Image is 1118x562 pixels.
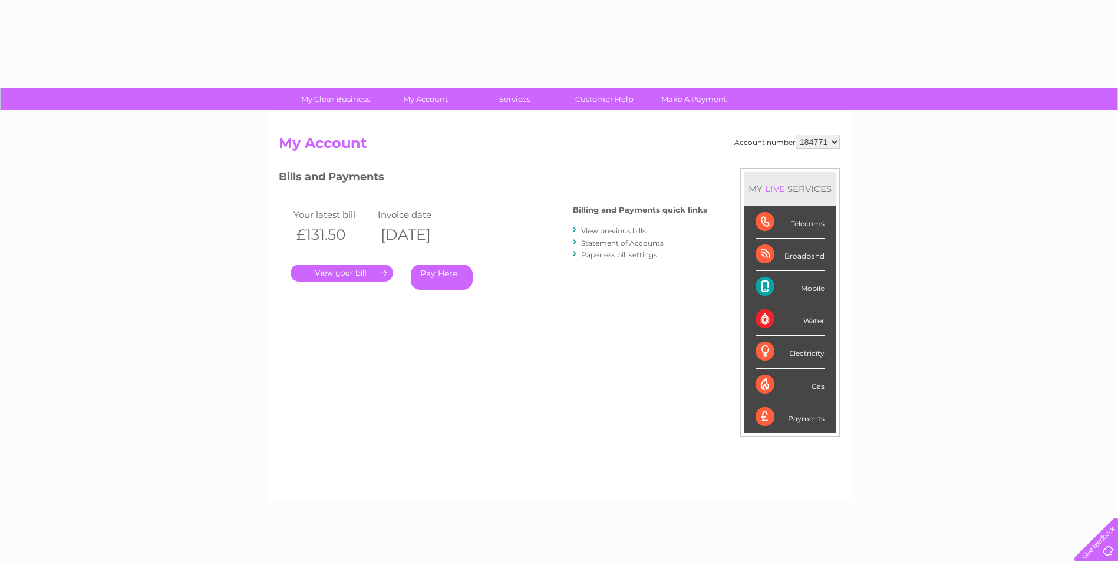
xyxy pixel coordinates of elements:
[291,223,375,247] th: £131.50
[763,183,787,194] div: LIVE
[581,239,664,247] a: Statement of Accounts
[744,172,836,206] div: MY SERVICES
[466,88,563,110] a: Services
[581,226,646,235] a: View previous bills
[377,88,474,110] a: My Account
[756,239,825,271] div: Broadband
[291,265,393,282] a: .
[279,135,840,157] h2: My Account
[375,207,460,223] td: Invoice date
[556,88,653,110] a: Customer Help
[411,265,473,290] a: Pay Here
[279,168,707,189] h3: Bills and Payments
[756,271,825,303] div: Mobile
[756,303,825,336] div: Water
[287,88,384,110] a: My Clear Business
[645,88,743,110] a: Make A Payment
[756,206,825,239] div: Telecoms
[756,401,825,433] div: Payments
[756,369,825,401] div: Gas
[291,207,375,223] td: Your latest bill
[573,206,707,214] h4: Billing and Payments quick links
[734,135,840,149] div: Account number
[756,336,825,368] div: Electricity
[581,250,657,259] a: Paperless bill settings
[375,223,460,247] th: [DATE]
